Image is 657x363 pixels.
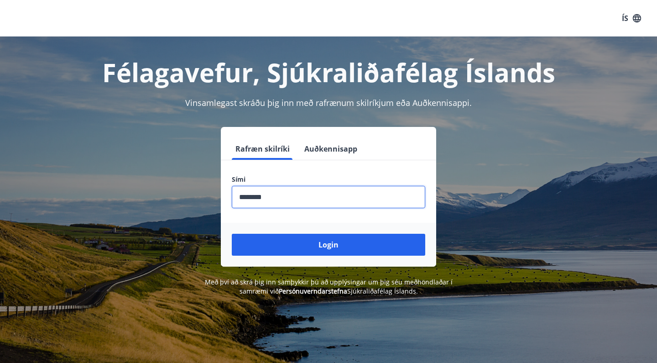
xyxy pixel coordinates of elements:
a: Persónuverndarstefna [279,287,347,295]
span: Með því að skrá þig inn samþykkir þú að upplýsingar um þig séu meðhöndlaðar í samræmi við Sjúkral... [205,278,453,295]
button: Auðkennisapp [301,138,361,160]
label: Sími [232,175,425,184]
button: Rafræn skilríki [232,138,293,160]
h1: Félagavefur, Sjúkraliðafélag Íslands [11,55,646,89]
button: ÍS [617,10,646,26]
span: Vinsamlegast skráðu þig inn með rafrænum skilríkjum eða Auðkennisappi. [185,97,472,108]
button: Login [232,234,425,256]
